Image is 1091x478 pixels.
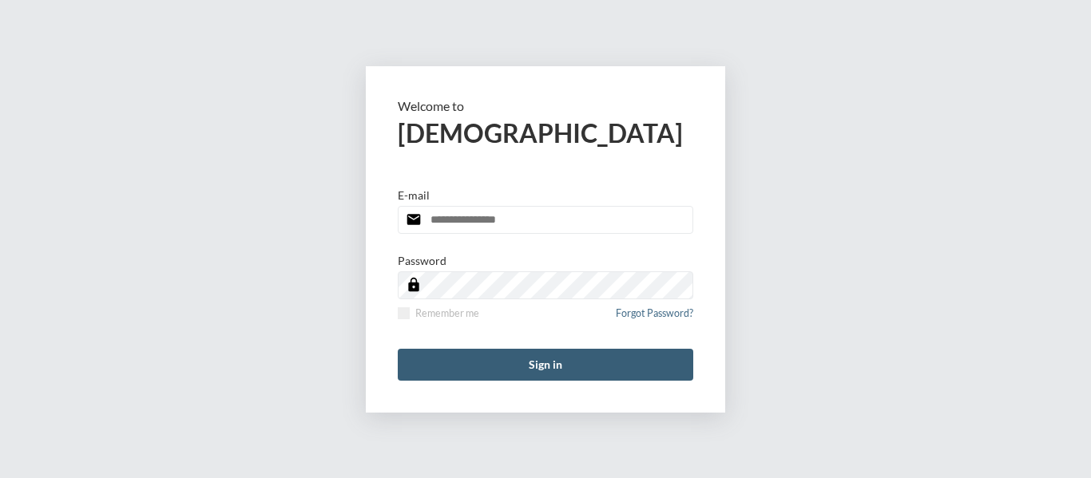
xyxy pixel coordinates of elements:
[398,188,430,202] p: E-mail
[616,307,693,329] a: Forgot Password?
[398,349,693,381] button: Sign in
[398,254,446,267] p: Password
[398,307,479,319] label: Remember me
[398,98,693,113] p: Welcome to
[398,117,693,148] h2: [DEMOGRAPHIC_DATA]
